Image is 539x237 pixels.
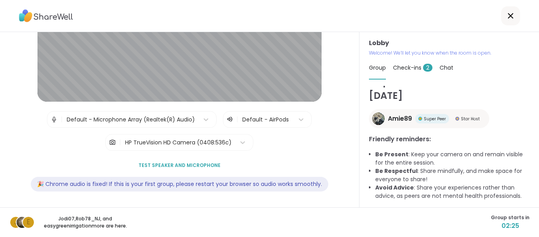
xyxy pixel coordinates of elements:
span: Star Host [461,116,480,122]
img: Star Host [455,117,459,121]
div: 🎉 Chrome audio is fixed! If this is your first group, please restart your browser so audio works ... [31,177,328,191]
img: Rob78_NJ [17,217,28,228]
img: ShareWell Logo [19,7,73,25]
h3: Friendly reminders: [369,135,530,144]
b: Avoid Advice [375,184,414,191]
span: Check-ins [393,64,432,72]
img: Microphone [51,112,58,127]
span: | [236,115,238,124]
img: Amie89 [372,112,385,125]
h3: Lobby [369,38,530,48]
img: Super Peer [418,117,422,121]
span: J [14,217,18,228]
span: Group starts in [491,214,530,221]
li: : Share mindfully, and make space for everyone to share! [375,167,530,184]
a: Amie89Amie89Super PeerSuper PeerStar HostStar Host [369,109,489,128]
span: | [61,112,63,127]
span: | [119,135,121,150]
span: e [27,217,30,228]
button: Test speaker and microphone [135,157,224,174]
span: Group [369,64,386,72]
span: 02:25 [491,221,530,231]
b: Be Present [375,150,408,158]
p: Jodi07 , Rob78_NJ , and easygreenirrigation more are here. [41,215,129,229]
li: : Share your experiences rather than advice, as peers are not mental health professionals. [375,184,530,200]
div: Default - Microphone Array (Realtek(R) Audio) [67,116,195,124]
b: Be Respectful [375,167,417,175]
span: Amie89 [388,114,412,123]
img: Camera [109,135,116,150]
span: Chat [440,64,453,72]
p: Welcome! We’ll let you know when the room is open. [369,49,530,57]
h1: Cup of Calm Café - Motivational [DATE] [369,74,530,103]
span: Test speaker and microphone [138,162,221,169]
span: Super Peer [424,116,446,122]
li: : Keep your camera on and remain visible for the entire session. [375,150,530,167]
div: HP TrueVision HD Camera (0408:536c) [125,138,232,147]
span: 2 [423,64,432,72]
